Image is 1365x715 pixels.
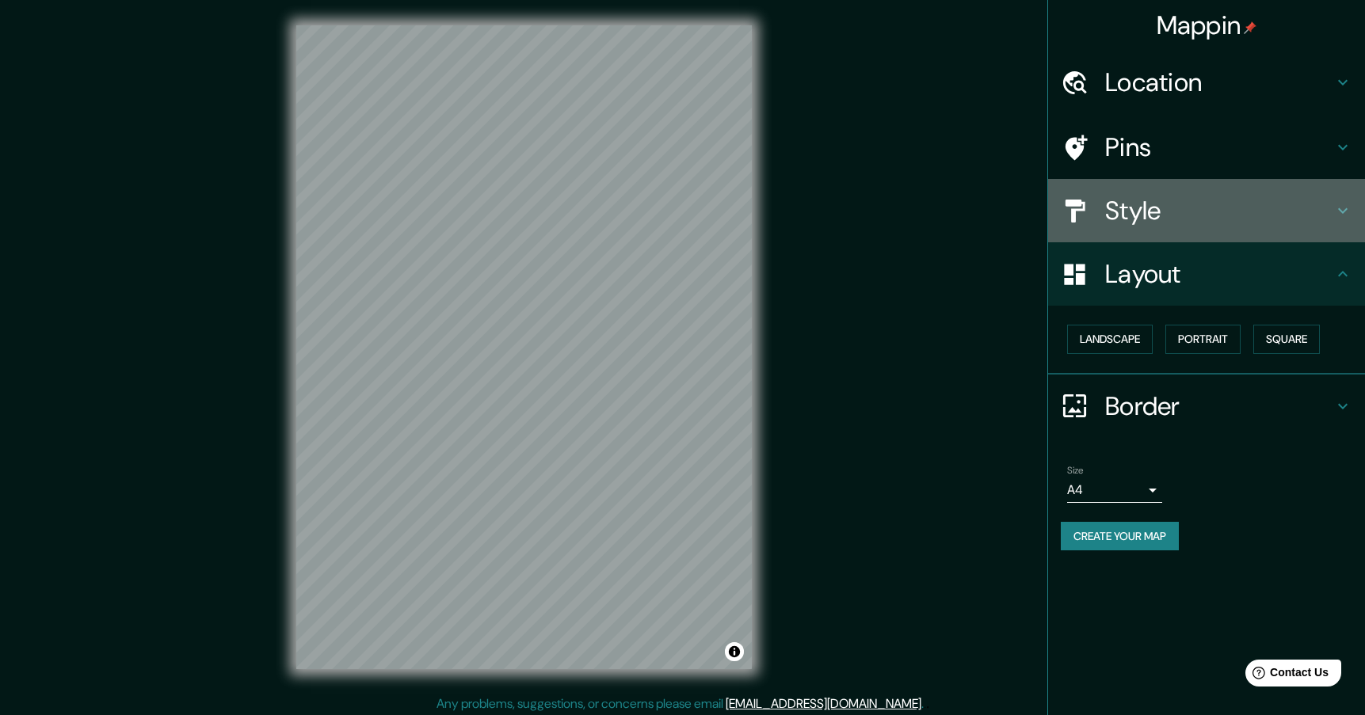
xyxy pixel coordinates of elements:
[924,694,926,713] div: .
[1105,258,1333,290] h4: Layout
[1105,131,1333,163] h4: Pins
[1048,375,1365,438] div: Border
[1061,522,1179,551] button: Create your map
[1105,67,1333,98] h4: Location
[1224,653,1348,698] iframe: Help widget launcher
[1048,51,1365,114] div: Location
[1048,242,1365,306] div: Layout
[1067,477,1162,503] div: A4
[1105,195,1333,226] h4: Style
[1048,179,1365,242] div: Style
[1067,463,1084,477] label: Size
[926,694,929,713] div: .
[1253,325,1320,354] button: Square
[437,694,924,713] p: Any problems, suggestions, or concerns please email .
[296,25,752,669] canvas: Map
[1048,116,1365,179] div: Pins
[1105,390,1333,422] h4: Border
[725,642,744,661] button: Toggle attribution
[1067,325,1153,354] button: Landscape
[1244,21,1256,34] img: pin-icon.png
[726,695,921,712] a: [EMAIL_ADDRESS][DOMAIN_NAME]
[1157,10,1257,41] h4: Mappin
[1165,325,1241,354] button: Portrait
